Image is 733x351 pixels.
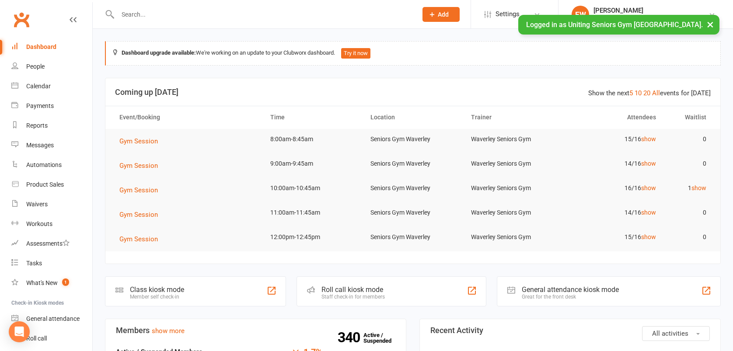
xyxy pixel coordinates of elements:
td: Waverley Seniors Gym [463,202,564,223]
a: 5 [629,89,633,97]
a: What's New1 [11,273,92,293]
button: Gym Session [119,234,164,244]
div: [PERSON_NAME] [593,7,709,14]
h3: Members [116,326,395,335]
a: show [691,184,706,191]
td: Waverley Seniors Gym [463,178,564,198]
a: Automations [11,155,92,175]
div: We're working on an update to your Clubworx dashboard. [105,41,721,66]
div: Open Intercom Messenger [9,321,30,342]
span: 1 [62,278,69,286]
td: 0 [664,202,714,223]
th: Location [363,106,463,129]
td: 8:00am-8:45am [262,129,363,149]
div: Tasks [26,260,42,267]
div: Assessments [26,240,70,247]
a: show [641,184,656,191]
span: Gym Session [119,162,158,170]
td: Seniors Gym Waverley [363,227,463,247]
span: Gym Session [119,235,158,243]
div: Calendar [26,83,51,90]
div: Dashboard [26,43,56,50]
strong: Dashboard upgrade available: [122,49,196,56]
h3: Coming up [DATE] [115,88,711,97]
span: Add [438,11,449,18]
div: Automations [26,161,62,168]
th: Trainer [463,106,564,129]
td: Seniors Gym Waverley [363,129,463,149]
th: Event/Booking [112,106,262,129]
td: Seniors Gym Waverley [363,153,463,174]
td: 0 [664,153,714,174]
a: Calendar [11,76,92,96]
button: Add [422,7,460,22]
td: 15/16 [563,129,664,149]
td: 15/16 [563,227,664,247]
div: Payments [26,102,54,109]
a: show [641,136,656,142]
div: Great for the front desk [522,294,619,300]
td: Waverley Seniors Gym [463,227,564,247]
button: Gym Session [119,136,164,146]
a: Tasks [11,254,92,273]
span: Gym Session [119,211,158,219]
td: 9:00am-9:45am [262,153,363,174]
div: What's New [26,279,58,286]
h3: Recent Activity [430,326,710,335]
div: Workouts [26,220,52,227]
a: show more [152,327,185,335]
a: Workouts [11,214,92,234]
td: 14/16 [563,202,664,223]
strong: 340 [338,331,363,344]
a: 20 [643,89,650,97]
span: Logged in as Uniting Seniors Gym [GEOGRAPHIC_DATA]. [526,21,703,29]
div: Show the next events for [DATE] [588,88,711,98]
button: Try it now [341,48,370,59]
a: show [641,233,656,240]
div: General attendance kiosk mode [522,285,619,294]
input: Search... [115,8,411,21]
td: Waverley Seniors Gym [463,153,564,174]
div: People [26,63,45,70]
div: Roll call kiosk mode [321,285,385,294]
div: Waivers [26,201,48,208]
a: All [652,89,660,97]
div: Class kiosk mode [130,285,184,294]
span: Gym Session [119,137,158,145]
div: Staff check-in for members [321,294,385,300]
th: Attendees [563,106,664,129]
a: Payments [11,96,92,116]
span: Settings [496,4,520,24]
a: Messages [11,136,92,155]
td: Seniors Gym Waverley [363,178,463,198]
a: Reports [11,116,92,136]
td: 14/16 [563,153,664,174]
td: 0 [664,227,714,247]
div: Messages [26,142,54,149]
a: show [641,209,656,216]
td: 12:00pm-12:45pm [262,227,363,247]
th: Time [262,106,363,129]
span: Gym Session [119,186,158,194]
th: Waitlist [664,106,714,129]
div: EW [572,6,589,23]
a: Waivers [11,195,92,214]
button: All activities [642,326,710,341]
div: Product Sales [26,181,64,188]
div: Reports [26,122,48,129]
button: × [702,15,718,34]
a: Roll call [11,329,92,348]
td: 16/16 [563,178,664,198]
button: Gym Session [119,209,164,220]
button: Gym Session [119,185,164,195]
a: Assessments [11,234,92,254]
td: Waverley Seniors Gym [463,129,564,149]
a: Clubworx [10,9,32,31]
a: show [641,160,656,167]
a: General attendance kiosk mode [11,309,92,329]
button: Gym Session [119,160,164,171]
td: 1 [664,178,714,198]
a: Dashboard [11,37,92,57]
td: 10:00am-10:45am [262,178,363,198]
a: People [11,57,92,76]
